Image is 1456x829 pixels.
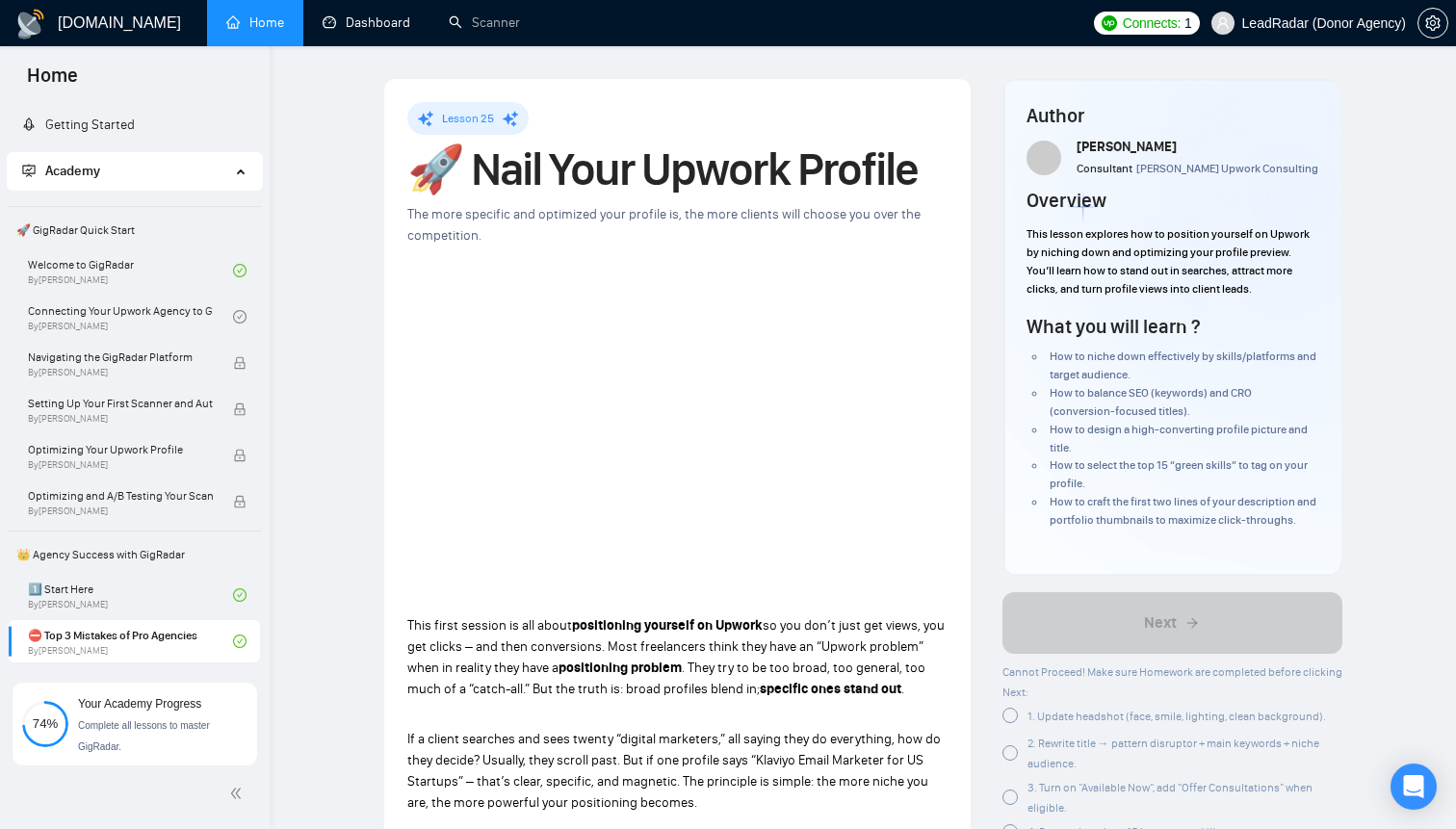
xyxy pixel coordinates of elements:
a: ⛔ Top 3 Mistakes of Pro AgenciesBy[PERSON_NAME] [28,620,233,662]
span: Optimizing Your Upwork Profile [28,440,213,459]
span: Optimizing and A/B Testing Your Scanner for Better Results [28,486,213,505]
span: 👑 Agency Success with GigRadar [9,535,260,574]
span: Next [1144,611,1177,635]
button: setting [1417,8,1448,39]
span: 74% [22,717,68,730]
span: How to niche down effectively by skills/platforms and target audience. [1050,350,1316,381]
span: Connects: [1123,13,1181,34]
a: Connecting Your Upwork Agency to GigRadarBy[PERSON_NAME] [28,296,233,338]
span: lock [233,495,247,508]
span: check-circle [233,635,247,648]
a: homeHome [226,14,284,31]
span: 🚀 GigRadar Quick Start [9,211,260,249]
span: Setting Up Your First Scanner and Auto-Bidder [28,394,213,413]
span: 3. Turn on "Available Now", add "Offer Consultations" when eligible. [1027,781,1313,815]
h4: Author [1027,102,1319,129]
span: By [PERSON_NAME] [28,459,213,471]
span: Navigating the GigRadar Platform [28,348,213,367]
a: searchScanner [449,14,520,31]
a: rocketGetting Started [22,117,135,133]
span: [PERSON_NAME] Upwork Consulting [1136,162,1318,175]
span: 1 [1184,13,1192,34]
span: double-left [229,784,248,803]
span: How to craft the first two lines of your description and portfolio thumbnails to maximize click-t... [1050,495,1316,527]
button: Next [1002,592,1343,654]
span: Academy [45,163,100,179]
span: By [PERSON_NAME] [28,367,213,378]
span: The more specific and optimized your profile is, the more clients will choose you over the compet... [407,206,921,244]
span: Home [12,62,93,102]
strong: positioning problem [559,660,682,676]
span: lock [233,356,247,370]
span: Complete all lessons to master GigRadar. [78,720,210,752]
span: Consultant [1077,162,1132,175]
span: If a client searches and sees twenty “digital marketers,” all saying they do everything, how do t... [407,731,941,811]
a: Welcome to GigRadarBy[PERSON_NAME] [28,249,233,292]
span: Lesson 25 [442,112,494,125]
li: Getting Started [7,106,262,144]
span: fund-projection-screen [22,164,36,177]
span: By [PERSON_NAME] [28,505,213,517]
img: upwork-logo.png [1102,15,1117,31]
span: How to design a high-converting profile picture and title. [1050,423,1308,454]
span: By [PERSON_NAME] [28,413,213,425]
h1: 🚀 Nail Your Upwork Profile [407,148,948,191]
span: How to balance SEO (keywords) and CRO (conversion-focused titles). [1050,386,1252,418]
span: 1. Update headshot (face, smile, lighting, clean background). [1027,710,1326,723]
span: check-circle [233,264,247,277]
div: Open Intercom Messenger [1391,764,1437,810]
span: Academy [22,163,100,179]
h4: Overview [1027,187,1106,214]
span: This first session is all about [407,617,572,634]
span: . [901,681,904,697]
a: dashboardDashboard [323,14,410,31]
span: lock [233,449,247,462]
img: logo [15,9,46,39]
span: [PERSON_NAME] [1077,139,1177,155]
span: Cannot Proceed! Make sure Homework are completed before clicking Next: [1002,665,1342,699]
h4: What you will learn ? [1027,313,1200,340]
span: check-circle [233,310,247,324]
span: This lesson explores how to position yourself on Upwork by niching down and optimizing your profi... [1027,227,1310,296]
span: How to select the top 15 “green skills” to tag on your profile. [1050,458,1308,490]
a: 1️⃣ Start HereBy[PERSON_NAME] [28,574,233,616]
a: setting [1417,15,1448,31]
span: 2. Rewrite title → pattern disruptor + main keywords + niche audience. [1027,737,1319,770]
span: setting [1418,15,1447,31]
strong: specific ones stand out [760,681,901,697]
strong: positioning yourself on Upwork [572,617,763,634]
span: Your Academy Progress [78,697,201,711]
span: check-circle [233,588,247,602]
span: user [1216,16,1230,30]
span: so you don’t just get views, you get clicks – and then conversions. Most freelancers think they h... [407,617,945,676]
span: lock [233,402,247,416]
